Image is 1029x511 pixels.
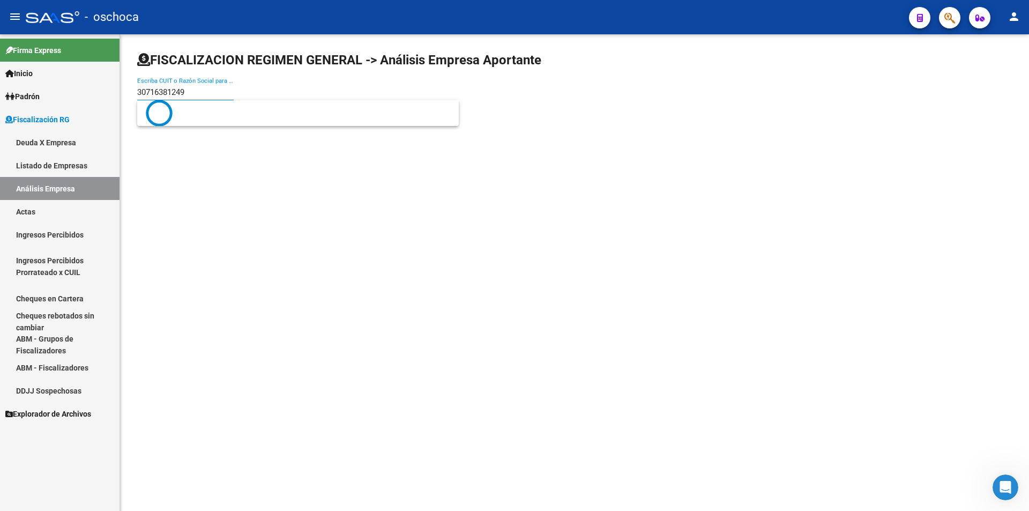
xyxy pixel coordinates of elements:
span: Firma Express [5,45,61,56]
span: Padrón [5,91,40,102]
mat-icon: menu [9,10,21,23]
span: Inicio [5,68,33,79]
mat-icon: person [1008,10,1020,23]
h1: FISCALIZACION REGIMEN GENERAL -> Análisis Empresa Aportante [137,51,541,69]
span: Fiscalización RG [5,114,70,125]
iframe: Intercom live chat [993,475,1018,500]
span: Explorador de Archivos [5,408,91,420]
span: - oschoca [85,5,139,29]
